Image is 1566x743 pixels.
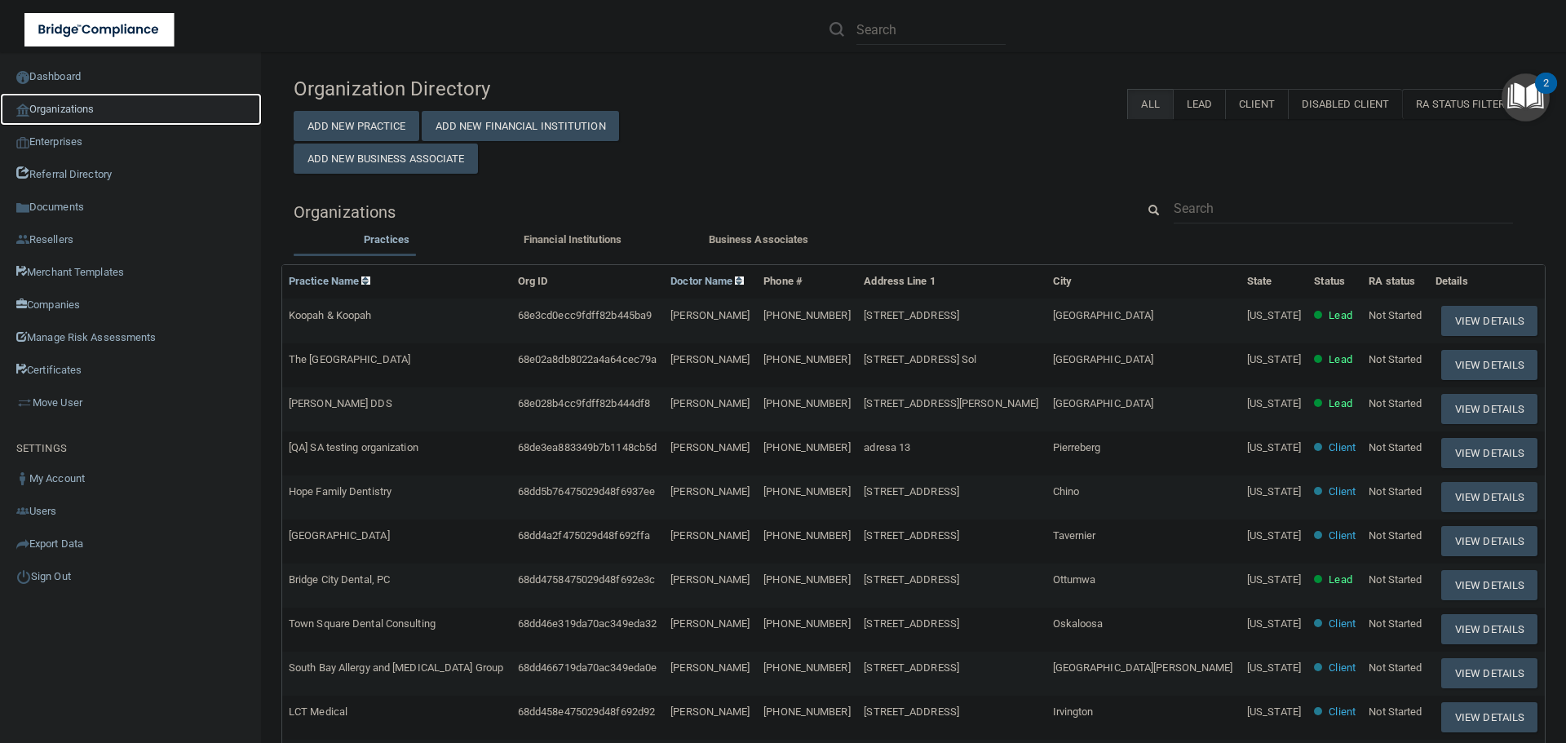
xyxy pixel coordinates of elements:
[864,705,959,718] span: [STREET_ADDRESS]
[1329,702,1356,722] p: Client
[763,309,850,321] span: [PHONE_NUMBER]
[670,485,750,498] span: [PERSON_NAME]
[16,104,29,117] img: organization-icon.f8decf85.png
[518,617,657,630] span: 68dd46e319da70ac349eda32
[1441,482,1537,512] button: View Details
[289,573,390,586] span: Bridge City Dental, PC
[518,309,652,321] span: 68e3cd0ecc9fdff82b445ba9
[757,265,857,299] th: Phone #
[16,537,29,551] img: icon-export.b9366987.png
[294,203,1112,221] h5: Organizations
[1053,705,1094,718] span: Irvington
[518,353,657,365] span: 68e02a8db8022a4a64cec79a
[289,353,410,365] span: The [GEOGRAPHIC_DATA]
[670,353,750,365] span: [PERSON_NAME]
[1173,89,1225,119] label: Lead
[518,529,650,542] span: 68dd4a2f475029d48f692ffa
[422,111,619,141] button: Add New Financial Institution
[829,22,844,37] img: ic-search.3b580494.png
[1429,265,1545,299] th: Details
[1329,438,1356,458] p: Client
[289,529,390,542] span: [GEOGRAPHIC_DATA]
[709,233,809,245] span: Business Associates
[1247,441,1301,453] span: [US_STATE]
[1369,661,1422,674] span: Not Started
[16,201,29,214] img: icon-documents.8dae5593.png
[1441,526,1537,556] button: View Details
[763,485,850,498] span: [PHONE_NUMBER]
[763,573,850,586] span: [PHONE_NUMBER]
[1329,614,1356,634] p: Client
[1247,485,1301,498] span: [US_STATE]
[518,573,655,586] span: 68dd4758475029d48f692e3c
[1329,658,1356,678] p: Client
[16,71,29,84] img: ic_dashboard_dark.d01f4a41.png
[518,441,657,453] span: 68de3ea883349b7b1148cb5d
[864,309,959,321] span: [STREET_ADDRESS]
[1502,73,1550,122] button: Open Resource Center, 2 new notifications
[864,529,959,542] span: [STREET_ADDRESS]
[864,661,959,674] span: [STREET_ADDRESS]
[1369,529,1422,542] span: Not Started
[670,573,750,586] span: [PERSON_NAME]
[763,705,850,718] span: [PHONE_NUMBER]
[1441,614,1537,644] button: View Details
[289,485,391,498] span: Hope Family Dentistry
[524,233,622,245] span: Financial Institutions
[670,309,750,321] span: [PERSON_NAME]
[289,309,372,321] span: Koopah & Koopah
[670,617,750,630] span: [PERSON_NAME]
[1369,485,1422,498] span: Not Started
[1053,353,1154,365] span: [GEOGRAPHIC_DATA]
[1369,705,1422,718] span: Not Started
[1247,705,1301,718] span: [US_STATE]
[1046,265,1241,299] th: City
[294,144,478,174] button: Add New Business Associate
[511,265,664,299] th: Org ID
[670,275,744,287] a: Doctor Name
[1247,529,1301,542] span: [US_STATE]
[1329,306,1351,325] p: Lead
[1247,309,1301,321] span: [US_STATE]
[294,78,691,100] h4: Organization Directory
[294,230,480,254] li: Practices
[864,441,910,453] span: adresa 13
[763,441,850,453] span: [PHONE_NUMBER]
[1329,350,1351,369] p: Lead
[670,529,750,542] span: [PERSON_NAME]
[1053,661,1233,674] span: [GEOGRAPHIC_DATA][PERSON_NAME]
[1543,83,1549,104] div: 2
[1053,309,1154,321] span: [GEOGRAPHIC_DATA]
[289,617,436,630] span: Town Square Dental Consulting
[1247,353,1301,365] span: [US_STATE]
[1369,617,1422,630] span: Not Started
[480,230,666,254] li: Financial Institutions
[1053,529,1096,542] span: Tavernier
[16,569,31,584] img: ic_power_dark.7ecde6b1.png
[1288,89,1403,119] label: Disabled Client
[864,485,959,498] span: [STREET_ADDRESS]
[670,441,750,453] span: [PERSON_NAME]
[1247,617,1301,630] span: [US_STATE]
[518,661,657,674] span: 68dd466719da70ac349eda0e
[1416,98,1520,110] span: RA Status Filter
[518,705,655,718] span: 68dd458e475029d48f692d92
[763,529,850,542] span: [PHONE_NUMBER]
[857,265,1046,299] th: Address Line 1
[289,705,347,718] span: LCT Medical
[763,397,850,409] span: [PHONE_NUMBER]
[1053,397,1154,409] span: [GEOGRAPHIC_DATA]
[1053,617,1104,630] span: Oskaloosa
[1441,570,1537,600] button: View Details
[1441,394,1537,424] button: View Details
[1329,570,1351,590] p: Lead
[1441,350,1537,380] button: View Details
[1441,306,1537,336] button: View Details
[289,661,503,674] span: South Bay Allergy and [MEDICAL_DATA] Group
[763,617,850,630] span: [PHONE_NUMBER]
[1329,394,1351,414] p: Lead
[1247,661,1301,674] span: [US_STATE]
[763,353,850,365] span: [PHONE_NUMBER]
[1225,89,1288,119] label: Client
[364,233,409,245] span: Practices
